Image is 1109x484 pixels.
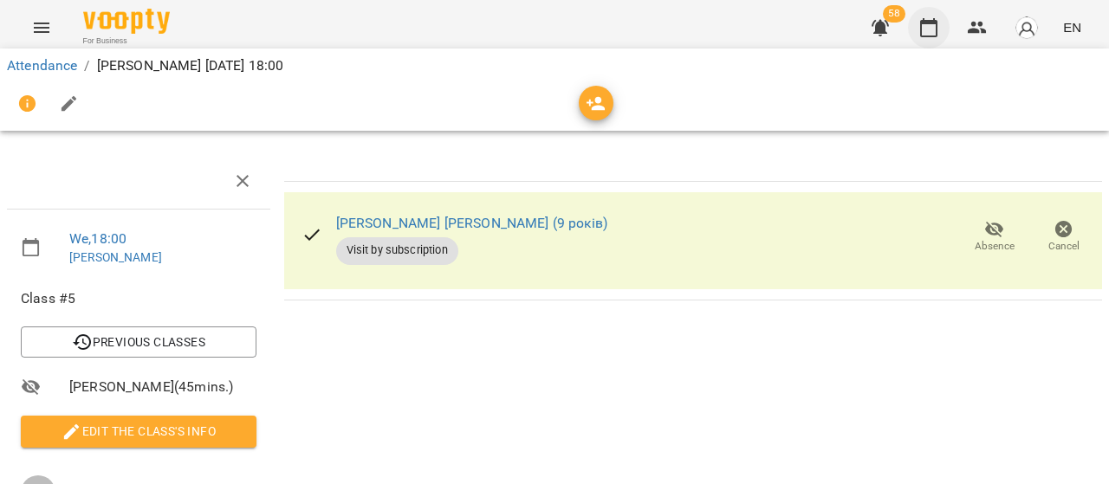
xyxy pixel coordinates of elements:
[336,215,607,231] a: [PERSON_NAME] [PERSON_NAME] (9 років)
[883,5,905,23] span: 58
[1015,16,1039,40] img: avatar_s.png
[1063,18,1081,36] span: EN
[21,326,256,358] button: Previous Classes
[975,239,1015,254] span: Absence
[1048,239,1080,254] span: Cancel
[83,9,170,34] img: Voopty Logo
[960,213,1029,261] button: Absence
[84,55,89,76] li: /
[1056,11,1088,43] button: EN
[97,55,284,76] p: [PERSON_NAME] [DATE] 18:00
[69,377,256,397] span: [PERSON_NAME] ( 45 mins. )
[21,7,62,48] button: Menu
[21,416,256,447] button: Edit the class's Info
[69,250,162,264] a: [PERSON_NAME]
[35,332,243,352] span: Previous Classes
[336,242,458,258] span: Visit by subscription
[35,421,243,442] span: Edit the class's Info
[69,230,126,247] a: We , 18:00
[21,288,256,309] span: Class #5
[1029,213,1099,261] button: Cancel
[7,57,77,74] a: Attendance
[7,55,1102,76] nav: breadcrumb
[83,35,170,47] span: For Business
